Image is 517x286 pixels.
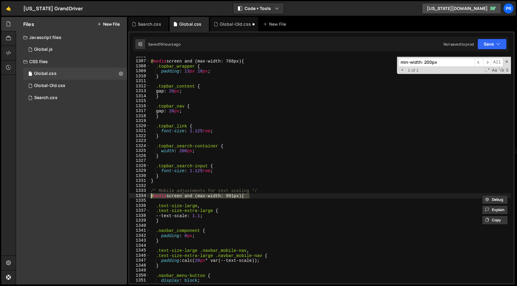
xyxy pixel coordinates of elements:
div: 1318 [129,114,150,119]
div: 1326 [129,153,150,159]
div: Search.css [138,21,161,27]
div: Saved [148,42,180,47]
button: Code + Tools [233,3,284,14]
div: 1325 [129,148,150,153]
span: ​ [483,58,491,67]
span: Search In Selection [505,67,509,73]
div: 1349 [129,268,150,273]
div: Global.css [34,71,57,76]
div: 1331 [129,178,150,183]
div: 1324 [129,143,150,149]
div: Search.css [34,95,57,101]
div: 1315 [129,98,150,104]
div: 1340 [129,223,150,228]
span: 1 of 1 [405,68,421,73]
div: 1329 [129,168,150,173]
div: 1310 [129,74,150,79]
span: Whole Word Search [498,67,505,73]
div: 1337 [129,208,150,213]
button: Debug [482,195,508,204]
span: Toggle Replace mode [399,67,405,73]
div: 1348 [129,263,150,268]
div: Javascript files [16,31,127,43]
div: 1347 [129,258,150,263]
div: 1335 [129,198,150,203]
div: 1334 [129,193,150,198]
div: 16777/45843.js [23,43,127,56]
div: 1339 [129,218,150,223]
div: 1322 [129,133,150,139]
div: 1338 [129,213,150,218]
div: 1346 [129,253,150,258]
div: 1341 [129,228,150,233]
button: Save [477,39,507,50]
div: 16777/46659.css [23,92,127,104]
div: 16777/46651.css [23,68,127,80]
div: 1330 [129,173,150,178]
div: New File [263,21,288,27]
div: [US_STATE] GrandDriver [23,5,83,12]
span: Alt-Enter [491,58,503,67]
span: ​ [474,58,483,67]
div: 19 hours ago [159,42,180,47]
div: 1313 [129,88,150,94]
div: Global-Old.css [220,21,251,27]
button: Copy [482,216,508,225]
div: 1320 [129,124,150,129]
div: 1311 [129,79,150,84]
div: 1345 [129,248,150,253]
div: 1319 [129,118,150,124]
div: 1321 [129,128,150,133]
div: 1316 [129,104,150,109]
div: 1309 [129,69,150,74]
div: 1317 [129,108,150,114]
div: 1336 [129,203,150,208]
div: 1328 [129,163,150,169]
div: Not saved to prod [444,42,474,47]
div: CSS files [16,56,127,68]
div: Global.js [34,47,53,52]
span: RegExp Search [484,67,491,73]
div: 1332 [129,183,150,188]
div: 1342 [129,233,150,238]
div: 16777/45852.css [23,80,127,92]
button: Explain [482,205,508,214]
div: 1314 [129,94,150,99]
div: 1327 [129,158,150,163]
div: 1308 [129,64,150,69]
div: 1333 [129,188,150,193]
div: Global.css [179,21,202,27]
button: New File [97,22,120,27]
a: 🤙 [1,1,16,16]
h2: Files [23,21,34,27]
div: 1344 [129,243,150,248]
div: 1343 [129,238,150,243]
span: CaseSensitive Search [491,67,498,73]
div: 1312 [129,84,150,89]
a: PR [503,3,514,14]
div: 1350 [129,273,150,278]
div: Global-Old.css [34,83,65,88]
div: 1323 [129,138,150,143]
input: Search for [398,58,474,67]
div: 1351 [129,278,150,283]
div: 1307 [129,59,150,64]
a: [US_STATE][DOMAIN_NAME] [422,3,501,14]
